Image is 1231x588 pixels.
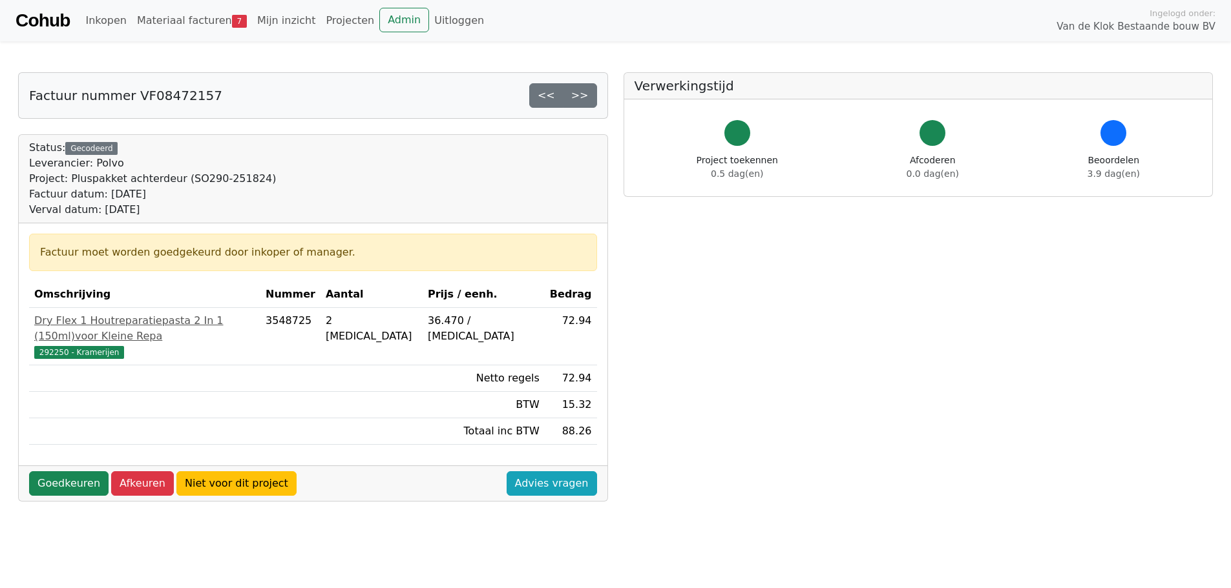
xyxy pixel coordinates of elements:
[379,8,429,32] a: Admin
[1088,168,1140,179] span: 3.9 dag(en)
[29,140,277,218] div: Status:
[65,142,118,155] div: Gecodeerd
[697,154,778,181] div: Project toekennen
[507,471,597,496] a: Advies vragen
[29,88,222,103] h5: Factuur nummer VF08472157
[545,392,597,418] td: 15.32
[423,365,545,392] td: Netto regels
[132,8,252,34] a: Materiaal facturen7
[1057,19,1215,34] span: Van de Klok Bestaande bouw BV
[34,313,255,360] a: Dry Flex 1 Houtreparatiepasta 2 In 1 (150ml)voor Kleine Repa292250 - Kramerijen
[1150,7,1215,19] span: Ingelogd onder:
[326,313,417,344] div: 2 [MEDICAL_DATA]
[34,346,124,359] span: 292250 - Kramerijen
[563,83,597,108] a: >>
[545,281,597,308] th: Bedrag
[423,418,545,445] td: Totaal inc BTW
[429,8,489,34] a: Uitloggen
[29,471,109,496] a: Goedkeuren
[529,83,563,108] a: <<
[29,281,260,308] th: Omschrijving
[428,313,540,344] div: 36.470 / [MEDICAL_DATA]
[29,171,277,187] div: Project: Pluspakket achterdeur (SO290-251824)
[29,187,277,202] div: Factuur datum: [DATE]
[545,418,597,445] td: 88.26
[545,365,597,392] td: 72.94
[29,202,277,218] div: Verval datum: [DATE]
[260,281,321,308] th: Nummer
[423,392,545,418] td: BTW
[34,313,255,344] div: Dry Flex 1 Houtreparatiepasta 2 In 1 (150ml)voor Kleine Repa
[907,154,959,181] div: Afcoderen
[176,471,297,496] a: Niet voor dit project
[29,156,277,171] div: Leverancier: Polvo
[80,8,131,34] a: Inkopen
[711,168,763,179] span: 0.5 dag(en)
[321,281,423,308] th: Aantal
[260,308,321,365] td: 3548725
[635,78,1203,94] h5: Verwerkingstijd
[1088,154,1140,181] div: Beoordelen
[16,5,70,36] a: Cohub
[111,471,174,496] a: Afkeuren
[423,281,545,308] th: Prijs / eenh.
[252,8,321,34] a: Mijn inzicht
[907,168,959,179] span: 0.0 dag(en)
[40,245,586,260] div: Factuur moet worden goedgekeurd door inkoper of manager.
[321,8,379,34] a: Projecten
[232,15,247,28] span: 7
[545,308,597,365] td: 72.94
